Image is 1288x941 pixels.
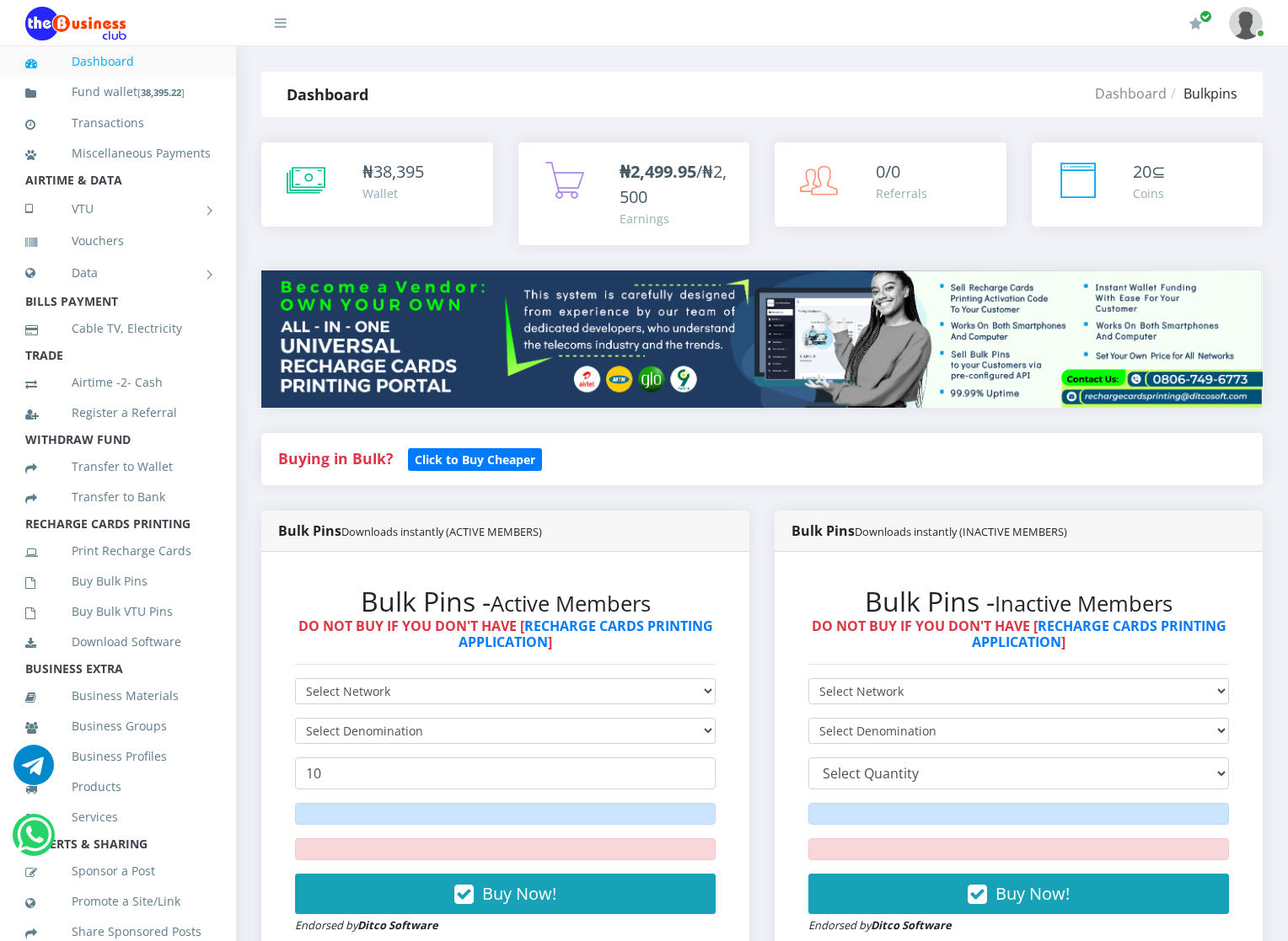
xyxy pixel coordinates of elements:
span: Buy Now! [996,882,1070,905]
a: Promote a Site/Link [25,882,211,921]
a: Buy Bulk Pins [25,562,211,601]
b: 38,395.22 [141,86,181,99]
a: RECHARGE CARDS PRINTING APPLICATION [972,617,1226,651]
input: Enter Quantity [295,757,716,789]
i: Renew/Upgrade Subscription [1189,17,1202,30]
small: Endorsed by [808,917,952,933]
a: Dashboard [25,42,211,81]
button: Buy Now! [295,874,716,914]
button: Buy Now! [808,874,1229,914]
small: Endorsed by [295,917,438,933]
a: Click to Buy Cheaper [408,448,542,468]
a: Transfer to Wallet [25,447,211,486]
span: Renew/Upgrade Subscription [1199,10,1212,23]
a: Fund wallet[38,395.22] [25,72,211,112]
img: User [1229,7,1263,40]
a: Airtime -2- Cash [25,363,211,402]
div: Wallet [362,184,424,202]
img: multitenant_rcp.png [261,270,1263,408]
a: Dashboard [1095,84,1167,103]
strong: Bulk Pins [278,521,542,540]
li: Bulkpins [1167,83,1237,104]
a: 0/0 Referrals [775,142,1006,227]
div: ₦ [362,159,424,184]
h2: Bulk Pins - [295,585,716,618]
a: Register a Referral [25,393,211,432]
span: 38,395 [373,160,424,183]
a: Print Recharge Cards [25,532,211,570]
a: Sponsor a Post [25,852,211,890]
small: Downloads instantly (ACTIVE MEMBERS) [341,524,542,539]
small: Downloads instantly (INACTIVE MEMBERS) [855,524,1067,539]
div: ⊆ [1133,159,1166,184]
strong: Ditco Software [871,917,952,933]
strong: DO NOT BUY IF YOU DON'T HAVE [ ] [298,617,713,651]
a: ₦38,395 Wallet [261,142,493,227]
a: ₦2,499.95/₦2,500 Earnings [518,142,750,245]
img: Logo [25,7,126,40]
small: Inactive Members [995,589,1173,618]
a: RECHARGE CARDS PRINTING APPLICATION [459,617,713,651]
small: Active Members [491,589,651,618]
a: Products [25,767,211,806]
h2: Bulk Pins - [808,585,1229,618]
a: Data [25,252,211,294]
div: Coins [1133,184,1166,202]
a: Chat for support [17,827,51,855]
a: Cable TV, Electricity [25,309,211,348]
strong: Dashboard [287,84,368,104]
a: Buy Bulk VTU Pins [25,592,211,631]
a: Vouchers [25,222,211,260]
a: Transactions [25,104,211,142]
a: VTU [25,188,211,230]
strong: Buying in Bulk? [278,448,393,468]
a: Transfer to Bank [25,478,211,516]
span: 20 [1133,160,1151,183]
strong: Bulk Pins [792,521,1067,540]
small: [ ] [137,86,185,99]
span: 0/0 [876,160,900,183]
b: Click to Buy Cheaper [415,452,535,468]
a: Download Software [25,623,211,661]
span: /₦2,500 [620,160,727,208]
a: Miscellaneous Payments [25,134,211,173]
div: Earnings [620,210,733,227]
span: Buy Now! [482,882,556,905]
a: Business Materials [25,676,211,715]
strong: Ditco Software [357,917,438,933]
strong: DO NOT BUY IF YOU DON'T HAVE [ ] [812,617,1226,651]
a: Services [25,798,211,837]
div: Referrals [876,184,927,202]
a: Business Groups [25,707,211,746]
b: ₦2,499.95 [620,160,696,183]
a: Chat for support [13,757,54,785]
a: Business Profiles [25,737,211,776]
